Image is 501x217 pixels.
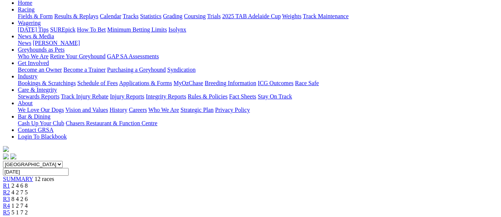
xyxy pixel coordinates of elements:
[123,13,139,19] a: Tracks
[3,209,10,216] a: R5
[63,67,106,73] a: Become a Trainer
[129,107,147,113] a: Careers
[18,46,65,53] a: Greyhounds as Pets
[146,93,186,100] a: Integrity Reports
[61,93,108,100] a: Track Injury Rebate
[18,80,76,86] a: Bookings & Scratchings
[77,80,118,86] a: Schedule of Fees
[18,107,498,113] div: About
[205,80,256,86] a: Breeding Information
[66,120,157,126] a: Chasers Restaurant & Function Centre
[3,176,33,182] a: SUMMARY
[11,209,28,216] span: 5 1 7 2
[258,93,292,100] a: Stay On Track
[282,13,301,19] a: Weights
[11,196,28,202] span: 8 4 2 6
[188,93,228,100] a: Rules & Policies
[110,93,144,100] a: Injury Reports
[174,80,203,86] a: MyOzChase
[18,127,53,133] a: Contact GRSA
[18,26,49,33] a: [DATE] Tips
[3,146,9,152] img: logo-grsa-white.png
[18,120,64,126] a: Cash Up Your Club
[18,20,41,26] a: Wagering
[50,26,75,33] a: SUREpick
[18,60,49,66] a: Get Involved
[18,120,498,127] div: Bar & Dining
[11,189,28,195] span: 4 2 7 5
[18,26,498,33] div: Wagering
[11,203,28,209] span: 1 2 7 4
[3,182,10,189] a: R1
[10,153,16,159] img: twitter.svg
[107,26,167,33] a: Minimum Betting Limits
[222,13,281,19] a: 2025 TAB Adelaide Cup
[3,189,10,195] a: R2
[295,80,319,86] a: Race Safe
[18,100,33,106] a: About
[3,168,69,176] input: Select date
[119,80,172,86] a: Applications & Forms
[18,40,498,46] div: News & Media
[18,53,498,60] div: Greyhounds as Pets
[303,13,349,19] a: Track Maintenance
[18,13,498,20] div: Racing
[18,67,498,73] div: Get Involved
[18,40,31,46] a: News
[3,196,10,202] a: R3
[18,93,498,100] div: Care & Integrity
[18,93,59,100] a: Stewards Reports
[215,107,250,113] a: Privacy Policy
[140,13,162,19] a: Statistics
[18,6,34,13] a: Racing
[168,26,186,33] a: Isolynx
[167,67,195,73] a: Syndication
[148,107,179,113] a: Who We Are
[18,67,62,73] a: Become an Owner
[65,107,108,113] a: Vision and Values
[18,80,498,87] div: Industry
[229,93,256,100] a: Fact Sheets
[34,176,54,182] span: 12 races
[18,33,54,39] a: News & Media
[107,53,159,59] a: GAP SA Assessments
[100,13,121,19] a: Calendar
[11,182,28,189] span: 2 4 6 8
[18,133,67,140] a: Login To Blackbook
[107,67,166,73] a: Purchasing a Greyhound
[18,113,50,120] a: Bar & Dining
[109,107,127,113] a: History
[184,13,206,19] a: Coursing
[18,53,49,59] a: Who We Are
[18,13,53,19] a: Fields & Form
[18,73,37,80] a: Industry
[258,80,293,86] a: ICG Outcomes
[50,53,106,59] a: Retire Your Greyhound
[18,87,57,93] a: Care & Integrity
[3,203,10,209] a: R4
[163,13,182,19] a: Grading
[77,26,106,33] a: How To Bet
[54,13,98,19] a: Results & Replays
[181,107,214,113] a: Strategic Plan
[3,153,9,159] img: facebook.svg
[18,107,64,113] a: We Love Our Dogs
[33,40,80,46] a: [PERSON_NAME]
[207,13,221,19] a: Trials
